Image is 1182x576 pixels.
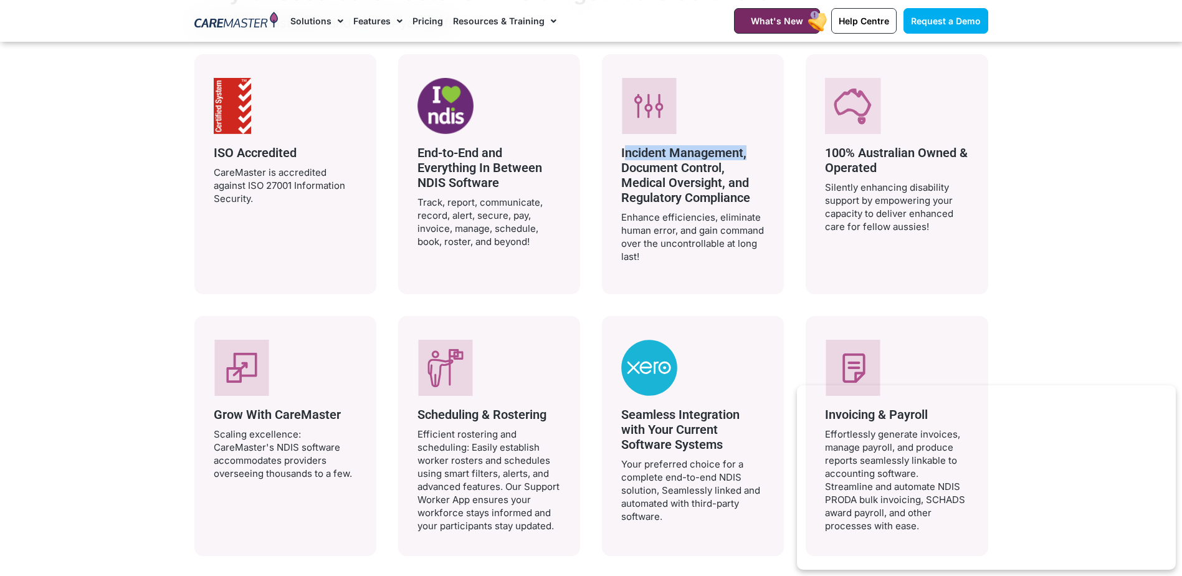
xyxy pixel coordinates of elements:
[831,8,897,34] a: Help Centre
[417,196,561,248] p: Track, report, communicate, record, alert, secure, pay, invoice, manage, schedule, book, roster, ...
[417,407,546,422] span: Scheduling & Rostering
[911,16,981,26] span: Request a Demo
[214,428,357,480] p: Scaling excellence: CareMaster's NDIS software accommodates providers overseeing thousands to a few.
[825,181,968,233] p: Silently enhancing disability support by empowering your capacity to deliver enhanced care for fe...
[417,428,561,532] p: Efficient rostering and scheduling: Easily establish worker rosters and schedules using smart fil...
[194,12,279,31] img: CareMaster Logo
[839,16,889,26] span: Help Centre
[751,16,803,26] span: What's New
[214,407,341,422] span: Grow With CareMaster
[903,8,988,34] a: Request a Demo
[621,211,765,263] p: Enhance efficiencies, eliminate human error, and gain command over the uncontrollable at long last!
[417,145,542,190] span: End-to-End and Everything In Between NDIS Software
[214,166,357,205] p: CareMaster is accredited against ISO 27001 Information Security.
[214,145,297,160] span: ISO Accredited
[734,8,820,34] a: What's New
[621,145,750,205] span: Incident Management, Document Control, Medical Oversight, and Regulatory Compliance
[825,145,968,175] span: 100% Australian Owned & Operated
[797,385,1176,570] iframe: Popup CTA
[621,407,740,452] span: Seamless Integration with Your Current Software Systems
[621,458,765,523] p: Your preferred choice for a complete end-to-end NDIS solution, Seamlessly linked and automated wi...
